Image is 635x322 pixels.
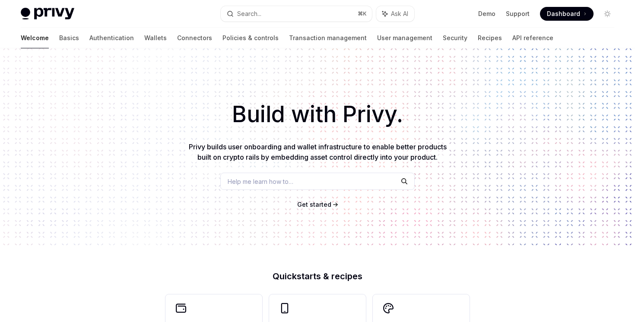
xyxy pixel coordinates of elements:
button: Search...⌘K [221,6,371,22]
button: Toggle dark mode [600,7,614,21]
span: Ask AI [391,9,408,18]
a: User management [377,28,432,48]
h1: Build with Privy. [14,98,621,131]
a: Welcome [21,28,49,48]
a: Transaction management [289,28,367,48]
span: Get started [297,201,331,208]
a: Support [506,9,530,18]
span: Dashboard [547,9,580,18]
img: light logo [21,8,74,20]
a: Wallets [144,28,167,48]
div: Search... [237,9,261,19]
a: Connectors [177,28,212,48]
a: Policies & controls [222,28,279,48]
h2: Quickstarts & recipes [165,272,470,281]
a: Security [443,28,467,48]
span: Help me learn how to… [228,177,293,186]
span: ⌘ K [358,10,367,17]
button: Ask AI [376,6,414,22]
a: Basics [59,28,79,48]
span: Privy builds user onboarding and wallet infrastructure to enable better products built on crypto ... [189,142,447,161]
a: Recipes [478,28,502,48]
a: API reference [512,28,553,48]
a: Dashboard [540,7,594,21]
a: Demo [478,9,495,18]
a: Authentication [89,28,134,48]
a: Get started [297,200,331,209]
